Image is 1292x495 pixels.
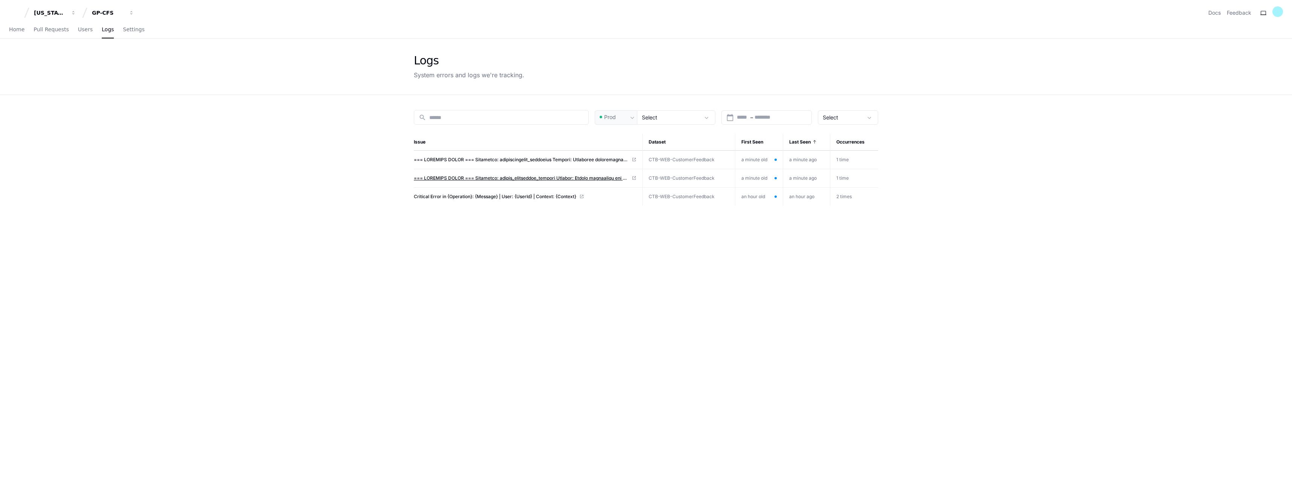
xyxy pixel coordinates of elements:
span: 1 time [836,157,849,162]
a: Logs [102,21,114,38]
td: CTB-WEB-CustomerFeedback [643,151,735,169]
button: Open calendar [726,114,734,121]
span: Select [642,114,657,121]
td: an hour old [735,188,782,206]
div: Logs [414,54,524,67]
td: CTB-WEB-CustomerFeedback [643,169,735,188]
span: === LOREMIPS DOLOR === Sitametco: adipis_elitseddoe_tempori Utlabor: Etdolo magnaaliqu eni admin ... [414,175,629,181]
div: System errors and logs we're tracking. [414,70,524,79]
span: Last Seen [789,139,811,145]
span: 2 times [836,194,852,199]
button: GP-CFS [89,6,137,20]
th: Occurrences [830,134,878,151]
div: [US_STATE] Pacific [34,9,66,17]
a: Users [78,21,93,38]
th: Dataset [643,134,735,151]
a: Pull Requests [34,21,69,38]
td: a minute old [735,169,782,187]
td: a minute ago [783,169,830,188]
a: Critical Error in {Operation}: {Message} | User: {UserId} | Context: {Context} [414,194,636,200]
span: === LOREMIPS DOLOR === Sitametco: adipiscingelit_seddoeius Tempori: Utlaboree doloremagnaali enim... [414,157,629,163]
mat-icon: search [419,114,426,121]
a: Settings [123,21,144,38]
a: === LOREMIPS DOLOR === Sitametco: adipiscingelit_seddoeius Tempori: Utlaboree doloremagnaali enim... [414,157,636,163]
span: Users [78,27,93,32]
td: a minute old [735,151,782,169]
span: Pull Requests [34,27,69,32]
mat-icon: calendar_today [726,114,734,121]
th: Issue [414,134,643,151]
a: === LOREMIPS DOLOR === Sitametco: adipis_elitseddoe_tempori Utlabor: Etdolo magnaaliqu eni admin ... [414,175,636,181]
a: Docs [1208,9,1221,17]
span: Home [9,27,24,32]
button: Feedback [1227,9,1251,17]
a: Home [9,21,24,38]
span: First Seen [741,139,763,145]
span: Prod [604,113,616,121]
span: Logs [102,27,114,32]
span: Select [823,114,838,121]
span: – [750,114,753,121]
span: Critical Error in {Operation}: {Message} | User: {UserId} | Context: {Context} [414,194,576,200]
div: GP-CFS [92,9,124,17]
span: 1 time [836,175,849,181]
span: Settings [123,27,144,32]
td: CTB-WEB-CustomerFeedback [643,188,735,206]
button: [US_STATE] Pacific [31,6,79,20]
td: an hour ago [783,188,830,206]
td: a minute ago [783,151,830,169]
